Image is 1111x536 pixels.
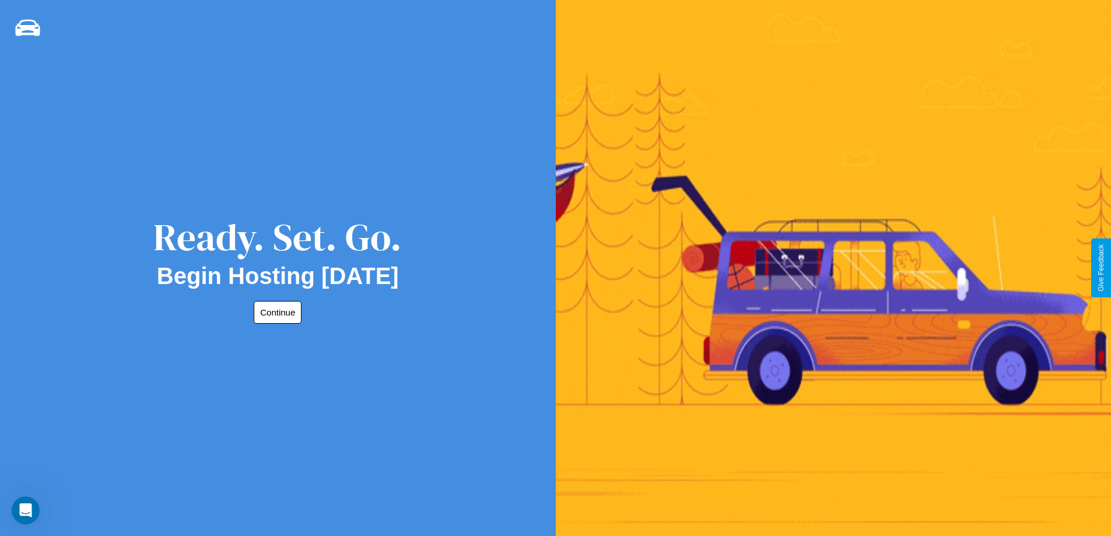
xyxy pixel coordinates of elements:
[157,263,399,289] h2: Begin Hosting [DATE]
[254,301,302,324] button: Continue
[153,211,402,263] div: Ready. Set. Go.
[1097,244,1105,292] div: Give Feedback
[12,496,40,524] iframe: Intercom live chat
